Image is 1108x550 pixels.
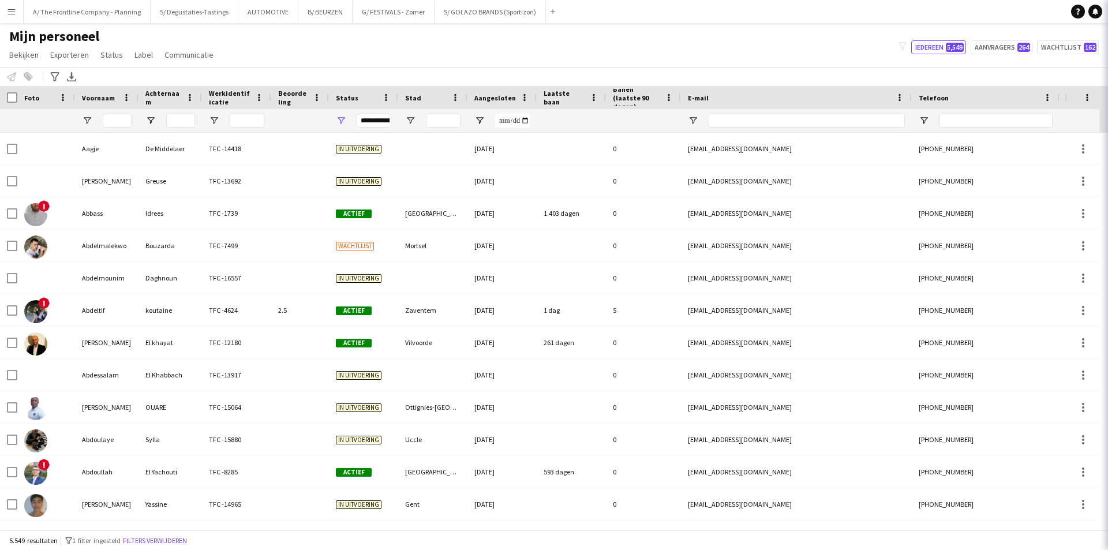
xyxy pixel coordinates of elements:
div: Sylla [138,424,202,455]
a: Exporteren [46,47,93,62]
input: Werkidentificatie Filter Invoer [230,114,264,128]
input: E-mail Filter Invoer [709,114,905,128]
button: Open Filtermenu [405,115,415,126]
div: Zaventem [398,294,467,326]
button: A/ The Frontline Company - Planning [24,1,151,23]
button: Open Filtermenu [209,115,219,126]
span: ! [38,200,50,212]
button: Open Filtermenu [688,115,698,126]
div: TFC -1739 [202,197,271,229]
div: [EMAIL_ADDRESS][DOMAIN_NAME] [681,165,912,197]
div: [DATE] [467,456,537,488]
span: Label [134,50,153,60]
div: [PERSON_NAME] [75,165,138,197]
div: TFC -12180 [202,327,271,358]
div: Idrees [138,197,202,229]
span: Wachtlijst [336,242,374,250]
div: Abbass [75,197,138,229]
div: 1 dag [537,294,606,326]
a: Bekijken [5,47,43,62]
input: Achternaam Filter Invoer [166,114,195,128]
div: 0 [606,488,681,520]
div: 5 [606,294,681,326]
div: 0 [606,424,681,455]
div: Uccle [398,424,467,455]
div: 2.5 [271,294,329,326]
div: TFC -13917 [202,359,271,391]
button: Open Filtermenu [474,115,485,126]
div: 0 [606,197,681,229]
span: Telefoon [919,93,949,102]
img: Abdoul OUARE [24,397,47,420]
div: TFC -15064 [202,391,271,423]
div: Bouzarda [138,230,202,261]
div: [EMAIL_ADDRESS][DOMAIN_NAME] [681,262,912,294]
span: Exporteren [50,50,89,60]
a: Communicatie [160,47,218,62]
app-action-btn: Geavanceerde filters [48,70,62,84]
div: 1.403 dagen [537,197,606,229]
span: 162 [1084,43,1096,52]
div: 0 [606,359,681,391]
span: E-mail [688,93,709,102]
div: Ottignies-[GEOGRAPHIC_DATA]-[GEOGRAPHIC_DATA] [398,391,467,423]
div: TFC -16557 [202,262,271,294]
span: Voornaam [82,93,115,102]
span: 264 [1017,43,1030,52]
div: koutaine [138,294,202,326]
span: Stad [405,93,421,102]
div: Abdoulaye [75,424,138,455]
div: 0 [606,456,681,488]
span: Banen (laatste 90 dagen) [613,85,660,111]
div: [DATE] [467,359,537,391]
button: S/ Degustaties-Tastings [151,1,238,23]
div: [EMAIL_ADDRESS][DOMAIN_NAME] [681,197,912,229]
img: Abdulrahman Yassine [24,494,47,517]
span: In uitvoering [336,145,381,154]
button: Aanvragers264 [971,40,1032,54]
button: AUTOMOTIVE [238,1,298,23]
div: Yassine [138,488,202,520]
div: Abdeltif [75,294,138,326]
div: [EMAIL_ADDRESS][DOMAIN_NAME] [681,488,912,520]
div: [DATE] [467,197,537,229]
span: In uitvoering [336,436,381,444]
div: [EMAIL_ADDRESS][DOMAIN_NAME] [681,133,912,164]
span: Beoordeling [278,89,308,106]
div: Mortsel [398,230,467,261]
button: Open Filtermenu [919,115,929,126]
div: OUARE [138,391,202,423]
span: Communicatie [164,50,214,60]
span: Actief [336,209,372,218]
span: Actief [336,468,372,477]
div: [PHONE_NUMBER] [912,488,1060,520]
div: [EMAIL_ADDRESS][DOMAIN_NAME] [681,327,912,358]
img: Abdeltif koutaine [24,300,47,323]
span: Foto [24,93,39,102]
div: [DATE] [467,230,537,261]
span: Bekijken [9,50,39,60]
div: 0 [606,165,681,197]
input: Telefoon Filter Invoer [939,114,1053,128]
div: [EMAIL_ADDRESS][DOMAIN_NAME] [681,230,912,261]
span: Actief [336,306,372,315]
img: Abdoulaye Sylla [24,429,47,452]
div: Daghnoun [138,262,202,294]
div: 0 [606,262,681,294]
div: Greuse [138,165,202,197]
div: [PHONE_NUMBER] [912,133,1060,164]
div: [PERSON_NAME] [75,327,138,358]
a: Status [96,47,128,62]
span: In uitvoering [336,403,381,412]
span: Status [100,50,123,60]
div: [EMAIL_ADDRESS][DOMAIN_NAME] [681,294,912,326]
div: [DATE] [467,391,537,423]
div: El Khabbach [138,359,202,391]
div: [DATE] [467,133,537,164]
div: [GEOGRAPHIC_DATA] [398,197,467,229]
div: [DATE] [467,488,537,520]
div: 0 [606,327,681,358]
div: [GEOGRAPHIC_DATA] [398,456,467,488]
div: [PHONE_NUMBER] [912,456,1060,488]
img: Abdelmalekwo Bouzarda [24,235,47,259]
